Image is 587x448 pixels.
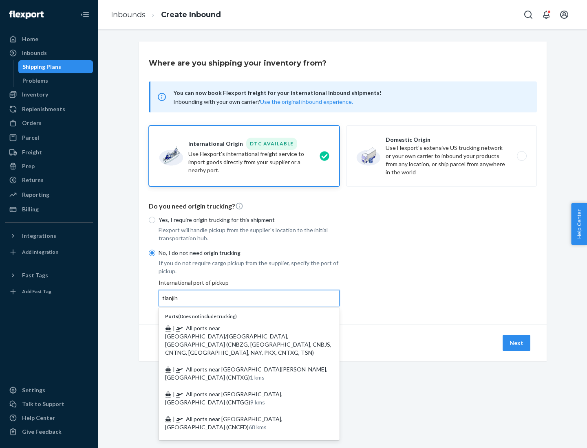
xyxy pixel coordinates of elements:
[159,279,340,306] div: International port of pickup
[18,60,93,73] a: Shipping Plans
[5,229,93,242] button: Integrations
[538,7,554,23] button: Open notifications
[22,148,42,156] div: Freight
[22,414,55,422] div: Help Center
[556,7,572,23] button: Open account menu
[5,203,93,216] a: Billing
[18,74,93,87] a: Problems
[149,202,537,211] p: Do you need origin trucking?
[22,400,64,408] div: Talk to Support
[22,49,47,57] div: Inbounds
[5,46,93,59] a: Inbounds
[22,205,39,213] div: Billing
[149,58,327,68] h3: Where are you shipping your inventory from?
[5,188,93,201] a: Reporting
[22,134,39,142] div: Parcel
[249,424,267,430] span: 68 kms
[5,33,93,46] a: Home
[104,3,227,27] ol: breadcrumbs
[5,160,93,173] a: Prep
[165,391,282,406] span: All ports near [GEOGRAPHIC_DATA], [GEOGRAPHIC_DATA] (CNTGG)
[5,146,93,159] a: Freight
[5,246,93,259] a: Add Integration
[5,116,93,130] a: Orders
[5,425,93,438] button: Give Feedback
[22,288,51,295] div: Add Fast Tag
[22,77,48,85] div: Problems
[22,191,49,199] div: Reporting
[22,162,35,170] div: Prep
[5,384,93,397] a: Settings
[22,63,61,71] div: Shipping Plans
[5,131,93,144] a: Parcel
[5,397,93,411] a: Talk to Support
[165,313,178,319] b: Ports
[250,399,265,406] span: 9 kms
[22,271,48,279] div: Fast Tags
[22,105,65,113] div: Replenishments
[77,7,93,23] button: Close Navigation
[5,173,93,187] a: Returns
[22,428,62,436] div: Give Feedback
[111,10,146,19] a: Inbounds
[149,217,155,223] input: Yes, I require origin trucking for this shipment
[162,294,179,302] input: Ports(Does not include trucking) | All ports near [GEOGRAPHIC_DATA]/[GEOGRAPHIC_DATA], [GEOGRAPHI...
[159,226,340,242] p: Flexport will handle pickup from the supplier's location to the initial transportation hub.
[173,325,175,332] span: |
[173,366,175,373] span: |
[173,415,175,422] span: |
[161,10,221,19] a: Create Inbound
[159,249,340,257] p: No, I do not need origin trucking
[5,88,93,101] a: Inventory
[22,90,48,99] div: Inventory
[165,366,327,381] span: All ports near [GEOGRAPHIC_DATA][PERSON_NAME], [GEOGRAPHIC_DATA] (CNTXG)
[503,335,530,351] button: Next
[173,391,175,397] span: |
[22,35,38,43] div: Home
[260,98,353,106] button: Use the original inbound experience.
[173,88,527,98] span: You can now book Flexport freight for your international inbound shipments!
[9,11,44,19] img: Flexport logo
[250,374,265,381] span: 1 kms
[22,176,44,184] div: Returns
[165,313,237,319] span: ( Does not include trucking )
[5,269,93,282] button: Fast Tags
[165,325,331,356] span: All ports near [GEOGRAPHIC_DATA]/[GEOGRAPHIC_DATA], [GEOGRAPHIC_DATA] (CNBZG, [GEOGRAPHIC_DATA], ...
[520,7,536,23] button: Open Search Box
[571,203,587,245] button: Help Center
[159,216,340,224] p: Yes, I require origin trucking for this shipment
[159,259,340,275] p: If you do not require cargo pickup from the supplier, specify the port of pickup.
[22,119,42,127] div: Orders
[5,285,93,298] a: Add Fast Tag
[5,411,93,424] a: Help Center
[22,386,45,394] div: Settings
[22,248,58,255] div: Add Integration
[173,98,353,105] span: Inbounding with your own carrier?
[5,103,93,116] a: Replenishments
[22,232,56,240] div: Integrations
[165,415,282,430] span: All ports near [GEOGRAPHIC_DATA], [GEOGRAPHIC_DATA] (CNCFD)
[149,250,155,256] input: No, I do not need origin trucking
